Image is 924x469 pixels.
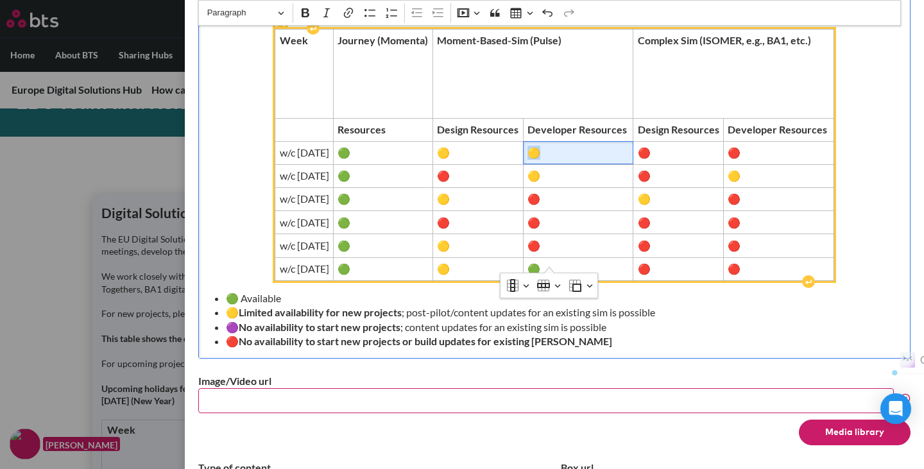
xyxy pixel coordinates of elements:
span: 🔴 [728,216,829,230]
span: w/c [DATE] [280,169,329,183]
span: w/c [DATE] [280,146,329,160]
span: 🟡 [437,239,518,253]
span: 🟢 [338,216,428,230]
span: 🟡 [437,146,518,160]
button: Paragraph [201,3,290,23]
strong: Developer Resources [728,123,827,135]
li: 🟢 Available [226,291,894,305]
span: 🔴 [527,192,629,206]
span: 🟡 [728,169,829,183]
span: 🟡 [437,262,518,276]
span: w/c [DATE] [280,192,329,206]
span: 🔴 [527,239,629,253]
span: w/c [DATE] [280,262,329,276]
span: 🔴 [638,169,719,183]
span: 🟡 [638,192,719,206]
strong: Limited availability for new projects [239,306,402,318]
li: 🔴 [226,334,894,348]
span: 🟢 [338,192,428,206]
li: 🟡 ; post-pilot/content updates for an existing sim is possible [226,305,894,320]
span: 🟢 [527,262,629,276]
span: 🔴 [638,146,719,160]
strong: Journey (Momenta) [338,34,428,46]
span: w/c [DATE] [280,239,329,253]
strong: Week [280,34,308,46]
strong: Complex Sim (ISOMER, e.g., BA1, etc.) [638,34,811,46]
strong: Developer Resources [527,123,627,135]
span: 🔴 [437,169,518,183]
strong: Moment-Based-Sim (Pulse) [437,34,561,46]
span: 🟡 [437,192,518,206]
li: 🟣 ; content updates for an existing sim is possible [226,320,894,334]
span: 🟡 [527,146,629,160]
div: Open Intercom Messenger [880,393,911,424]
span: 🔴 [638,262,719,276]
span: 🔴 [638,216,719,230]
span: 🟢 [338,239,428,253]
span: Paragraph [207,5,274,21]
label: Image/Video url [198,374,911,388]
div: Insert paragraph after block [802,275,815,288]
strong: Resources [338,123,386,135]
span: 🟢 [338,169,428,183]
span: 🔴 [638,239,719,253]
strong: Design Resources [437,123,518,135]
div: Insert paragraph before block [307,22,320,35]
span: 🟢 [338,262,428,276]
span: 🟡 [527,169,629,183]
span: 🟢 [338,146,428,160]
span: 🔴 [527,216,629,230]
span: 🔴 [728,239,829,253]
span: 🔴 [437,216,518,230]
strong: No availability to start new projects [239,321,400,333]
strong: No availability to start new projects or build updates for existing [PERSON_NAME] [239,335,612,347]
span: 🔴 [728,146,829,160]
strong: Design Resources [638,123,719,135]
span: w/c [DATE] [280,216,329,230]
button: Media library [799,420,911,445]
span: 🔴 [728,192,829,206]
span: 🔴 [728,262,829,276]
div: Table toolbar [501,273,597,298]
